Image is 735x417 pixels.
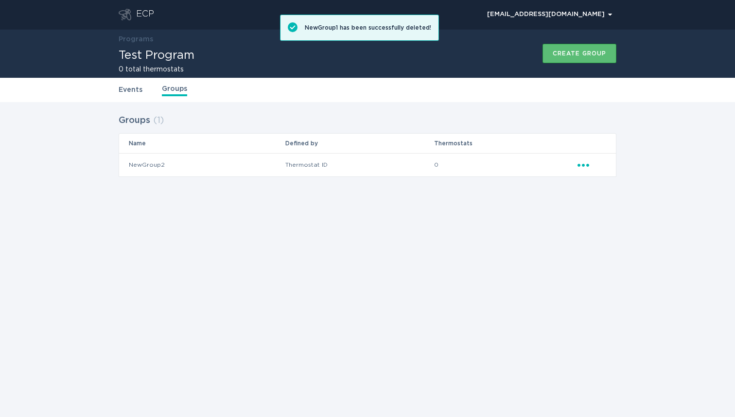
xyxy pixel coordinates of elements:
[119,112,150,129] h2: Groups
[119,134,285,153] th: Name
[553,51,606,56] div: Create group
[119,36,153,43] a: Programs
[119,134,616,153] tr: Table Headers
[119,85,142,95] a: Events
[542,44,616,63] button: Create group
[285,153,434,176] td: Thermostat ID
[119,153,616,176] tr: 834c2e484bc942dcad21651043de9b34
[136,9,154,20] div: ECP
[434,134,577,153] th: Thermostats
[305,23,431,32] div: NewGroup1 has been successfully deleted!
[119,153,285,176] td: NewGroup2
[487,12,612,17] div: [EMAIL_ADDRESS][DOMAIN_NAME]
[119,66,194,73] h2: 0 total thermostats
[483,7,616,22] button: Open user account details
[434,153,577,176] td: 0
[162,84,187,96] a: Groups
[153,116,164,125] span: ( 1 )
[483,7,616,22] div: Popover menu
[577,159,606,170] div: Popover menu
[285,134,434,153] th: Defined by
[119,9,131,20] button: Go to dashboard
[119,50,194,61] h1: Test Program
